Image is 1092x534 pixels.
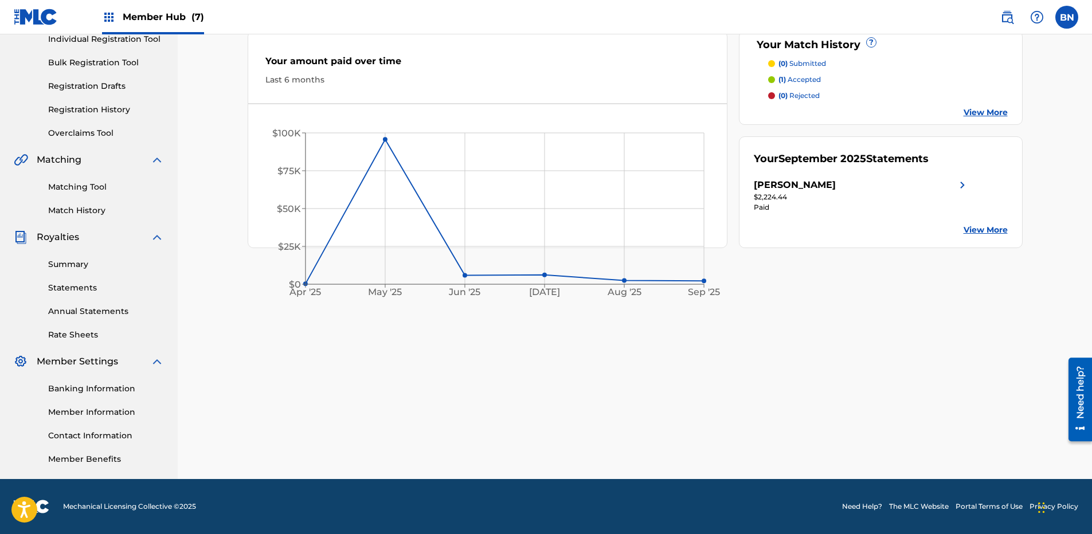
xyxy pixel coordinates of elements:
[48,453,164,465] a: Member Benefits
[48,406,164,418] a: Member Information
[14,500,49,513] img: logo
[842,501,882,512] a: Need Help?
[754,178,969,213] a: [PERSON_NAME]right chevron icon$2,224.44Paid
[964,107,1008,119] a: View More
[768,91,1008,101] a: (0) rejected
[778,75,786,84] span: (1)
[14,230,28,244] img: Royalties
[368,287,402,298] tspan: May '25
[48,282,164,294] a: Statements
[48,305,164,317] a: Annual Statements
[1060,353,1092,445] iframe: Resource Center
[996,6,1019,29] a: Public Search
[48,383,164,395] a: Banking Information
[889,501,949,512] a: The MLC Website
[48,205,164,217] a: Match History
[1055,6,1078,29] div: User Menu
[289,287,321,298] tspan: Apr '25
[48,329,164,341] a: Rate Sheets
[778,91,820,101] p: rejected
[1030,10,1044,24] img: help
[778,91,788,100] span: (0)
[964,224,1008,236] a: View More
[150,355,164,368] img: expand
[754,202,969,213] div: Paid
[150,153,164,167] img: expand
[14,153,28,167] img: Matching
[1026,6,1048,29] div: Help
[265,54,710,74] div: Your amount paid over time
[607,287,641,298] tspan: Aug '25
[37,355,118,368] span: Member Settings
[63,501,196,512] span: Mechanical Licensing Collective © 2025
[277,166,301,176] tspan: $75K
[1030,501,1078,512] a: Privacy Policy
[48,258,164,270] a: Summary
[48,127,164,139] a: Overclaims Tool
[778,58,826,69] p: submitted
[1000,10,1014,24] img: search
[688,287,720,298] tspan: Sep '25
[48,57,164,69] a: Bulk Registration Tool
[754,151,929,167] div: Your Statements
[48,33,164,45] a: Individual Registration Tool
[778,74,821,85] p: accepted
[150,230,164,244] img: expand
[123,10,204,23] span: Member Hub
[48,80,164,92] a: Registration Drafts
[867,38,876,47] span: ?
[48,104,164,116] a: Registration History
[191,11,204,22] span: (7)
[102,10,116,24] img: Top Rightsholders
[768,74,1008,85] a: (1) accepted
[278,241,301,252] tspan: $25K
[754,192,969,202] div: $2,224.44
[272,128,301,139] tspan: $100K
[778,152,866,165] span: September 2025
[754,37,1008,53] div: Your Match History
[37,230,79,244] span: Royalties
[277,203,301,214] tspan: $50K
[14,9,58,25] img: MLC Logo
[1035,479,1092,534] iframe: Chat Widget
[265,74,710,86] div: Last 6 months
[754,178,836,192] div: [PERSON_NAME]
[768,58,1008,69] a: (0) submitted
[14,355,28,368] img: Member Settings
[48,181,164,193] a: Matching Tool
[48,430,164,442] a: Contact Information
[448,287,480,298] tspan: Jun '25
[37,153,81,167] span: Matching
[956,501,1023,512] a: Portal Terms of Use
[289,279,301,290] tspan: $0
[1038,490,1045,525] div: Drag
[956,178,969,192] img: right chevron icon
[529,287,560,298] tspan: [DATE]
[778,59,788,68] span: (0)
